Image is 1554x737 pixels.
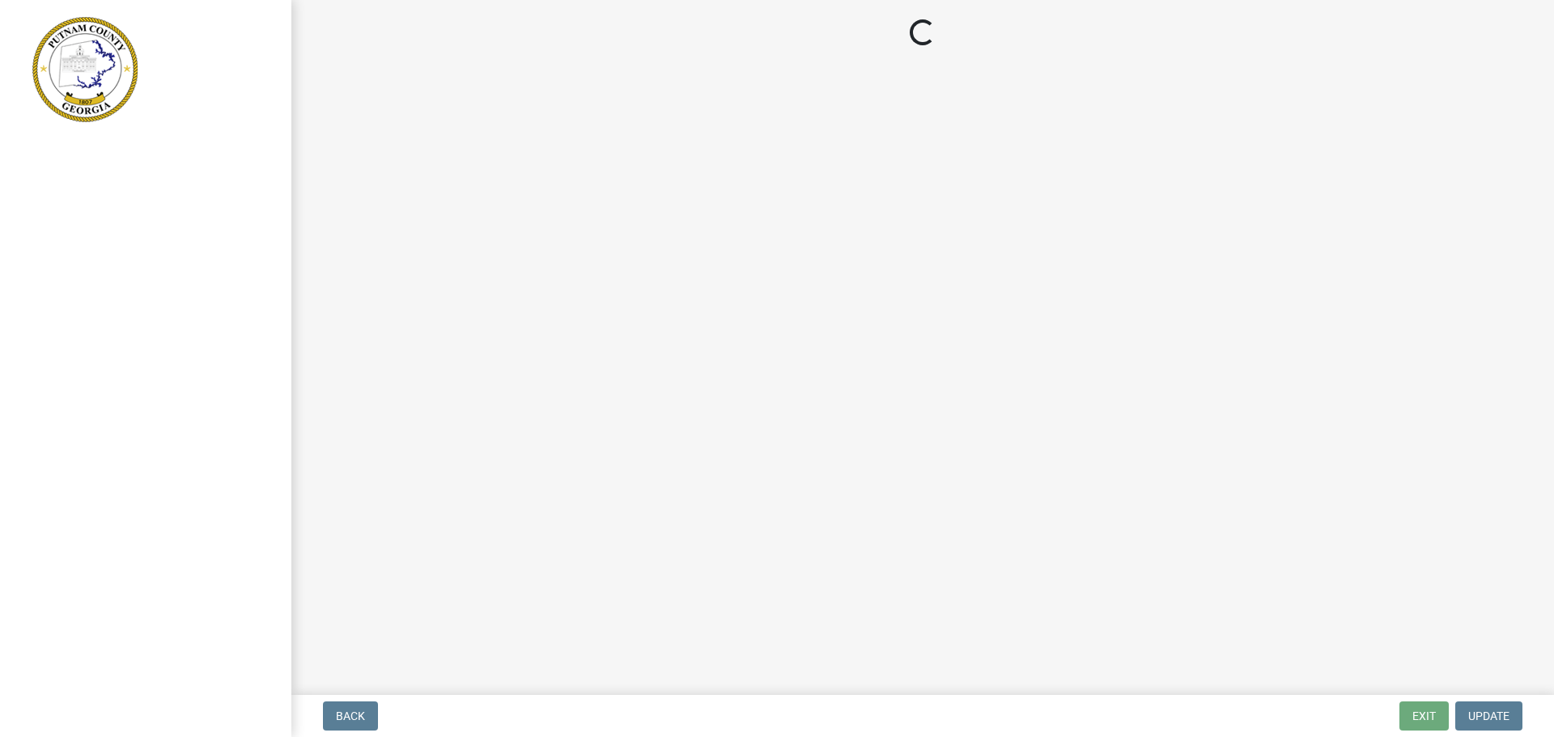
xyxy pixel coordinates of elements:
[1468,709,1509,722] span: Update
[336,709,365,722] span: Back
[323,701,378,731] button: Back
[1455,701,1522,731] button: Update
[32,17,138,122] img: Putnam County, Georgia
[1399,701,1449,731] button: Exit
